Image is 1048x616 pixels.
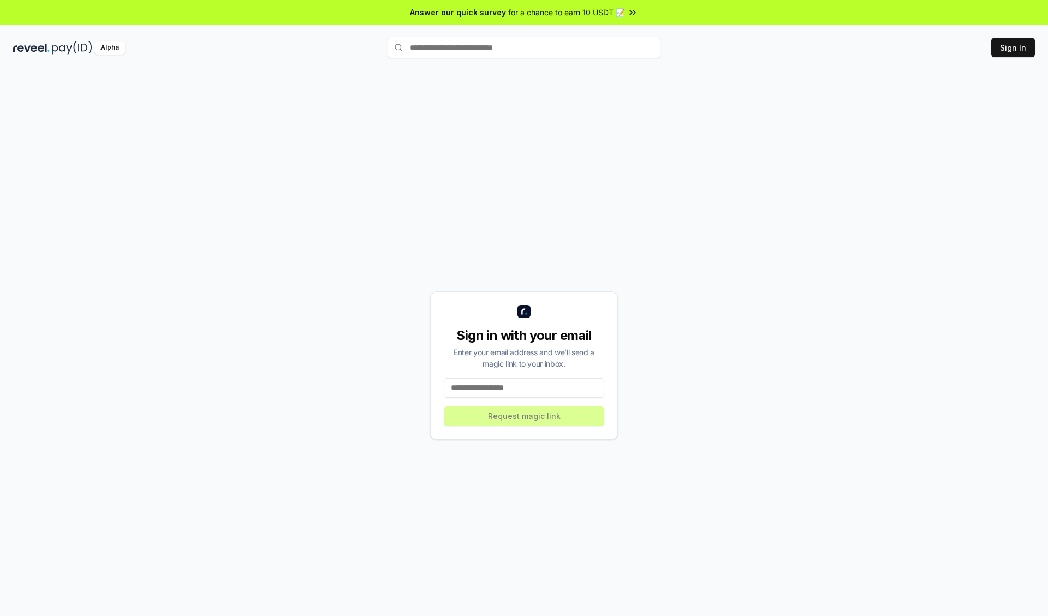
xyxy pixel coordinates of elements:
img: pay_id [52,41,92,55]
div: Alpha [94,41,125,55]
button: Sign In [991,38,1035,57]
div: Sign in with your email [444,327,604,344]
img: logo_small [517,305,531,318]
img: reveel_dark [13,41,50,55]
div: Enter your email address and we’ll send a magic link to your inbox. [444,346,604,369]
span: Answer our quick survey [410,7,506,18]
span: for a chance to earn 10 USDT 📝 [508,7,625,18]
